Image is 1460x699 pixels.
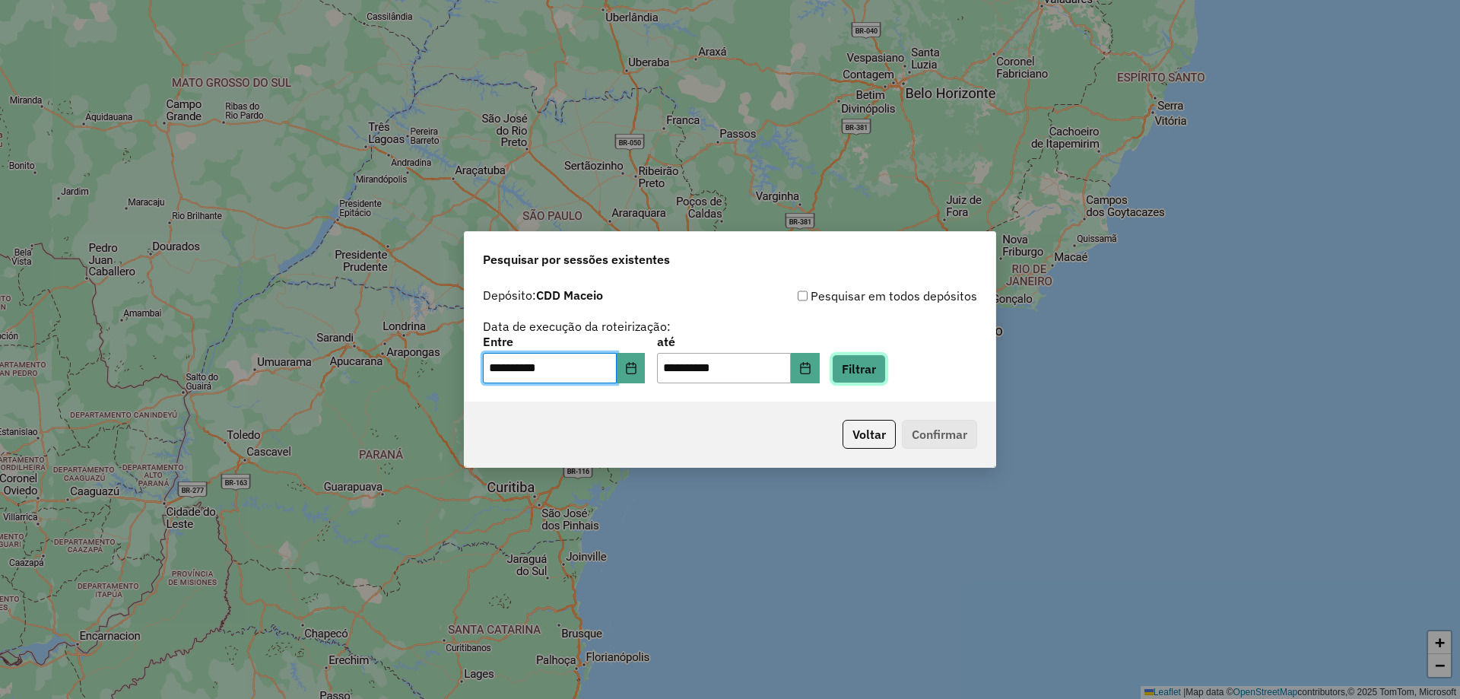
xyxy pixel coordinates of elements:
[483,332,645,351] label: Entre
[617,353,646,383] button: Choose Date
[730,287,977,305] div: Pesquisar em todos depósitos
[536,288,603,303] strong: CDD Maceio
[483,250,670,268] span: Pesquisar por sessões existentes
[483,286,603,304] label: Depósito:
[657,332,819,351] label: até
[843,420,896,449] button: Voltar
[791,353,820,383] button: Choose Date
[832,354,886,383] button: Filtrar
[483,317,671,335] label: Data de execução da roteirização:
